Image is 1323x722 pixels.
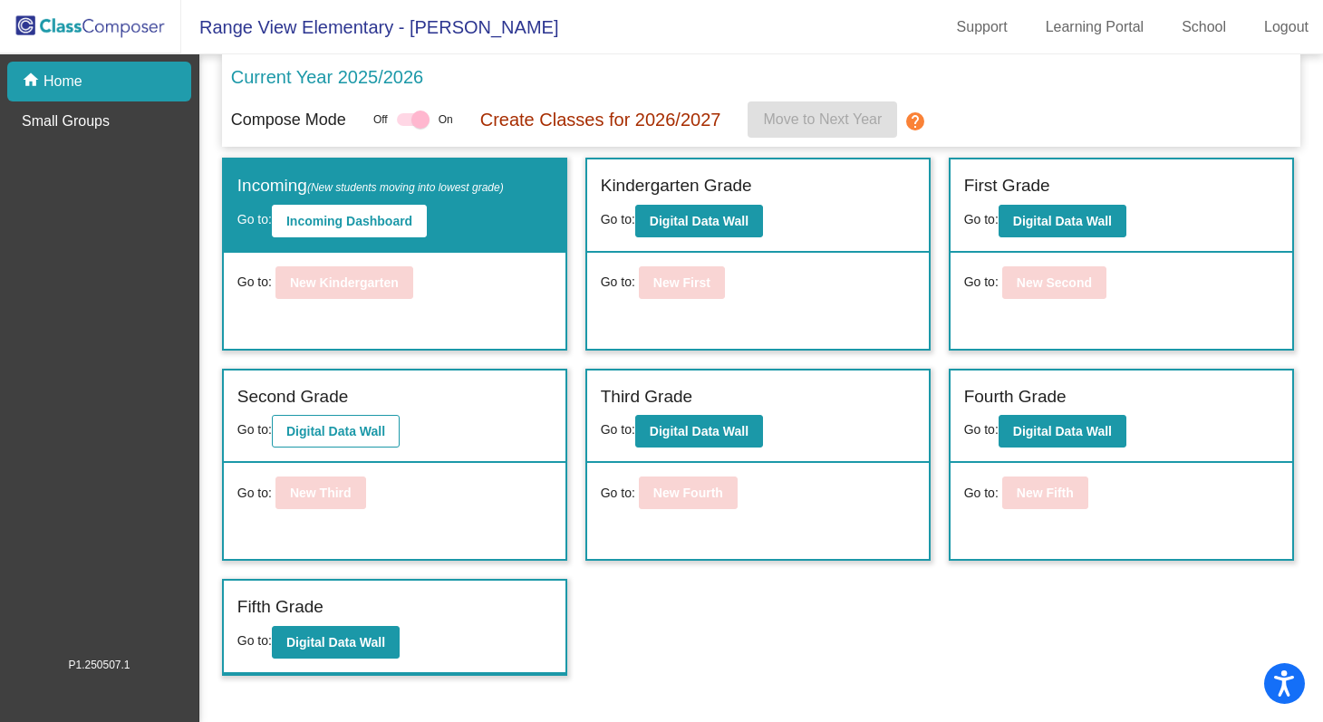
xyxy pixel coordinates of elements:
span: Go to: [601,422,635,437]
button: New Fourth [639,477,738,509]
label: Kindergarten Grade [601,173,752,199]
label: Second Grade [237,384,349,410]
mat-icon: home [22,71,43,92]
span: Go to: [237,633,272,648]
span: Go to: [237,484,272,503]
p: Home [43,71,82,92]
span: (New students moving into lowest grade) [307,181,504,194]
button: Digital Data Wall [999,415,1126,448]
b: New Fifth [1017,486,1074,500]
a: Learning Portal [1031,13,1159,42]
b: Digital Data Wall [650,214,748,228]
a: Logout [1250,13,1323,42]
label: Fourth Grade [964,384,1067,410]
span: Go to: [964,484,999,503]
button: New Second [1002,266,1106,299]
b: New First [653,275,710,290]
b: New Fourth [653,486,723,500]
label: Incoming [237,173,504,199]
b: Digital Data Wall [1013,424,1112,438]
label: Third Grade [601,384,692,410]
button: Digital Data Wall [999,205,1126,237]
label: Fifth Grade [237,594,324,621]
span: Go to: [237,273,272,292]
label: First Grade [964,173,1050,199]
a: Support [942,13,1022,42]
button: Digital Data Wall [272,626,400,659]
span: Go to: [964,212,999,226]
p: Create Classes for 2026/2027 [480,106,721,133]
button: Digital Data Wall [635,415,763,448]
span: Go to: [601,212,635,226]
span: Go to: [964,273,999,292]
span: Go to: [237,422,272,437]
button: Digital Data Wall [272,415,400,448]
b: New Third [290,486,352,500]
p: Small Groups [22,111,110,132]
b: Digital Data Wall [650,424,748,438]
span: Move to Next Year [764,111,883,127]
span: Range View Elementary - [PERSON_NAME] [181,13,558,42]
mat-icon: help [904,111,926,132]
b: Digital Data Wall [286,635,385,650]
button: New Kindergarten [275,266,413,299]
span: Go to: [601,484,635,503]
button: Incoming Dashboard [272,205,427,237]
button: New First [639,266,725,299]
span: Go to: [237,212,272,226]
p: Compose Mode [231,108,346,132]
button: New Third [275,477,366,509]
b: New Second [1017,275,1092,290]
b: New Kindergarten [290,275,399,290]
span: Off [373,111,388,128]
a: School [1167,13,1241,42]
span: Go to: [601,273,635,292]
b: Incoming Dashboard [286,214,412,228]
span: On [439,111,453,128]
span: Go to: [964,422,999,437]
button: Move to Next Year [748,101,897,138]
button: New Fifth [1002,477,1088,509]
b: Digital Data Wall [1013,214,1112,228]
button: Digital Data Wall [635,205,763,237]
p: Current Year 2025/2026 [231,63,423,91]
b: Digital Data Wall [286,424,385,438]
